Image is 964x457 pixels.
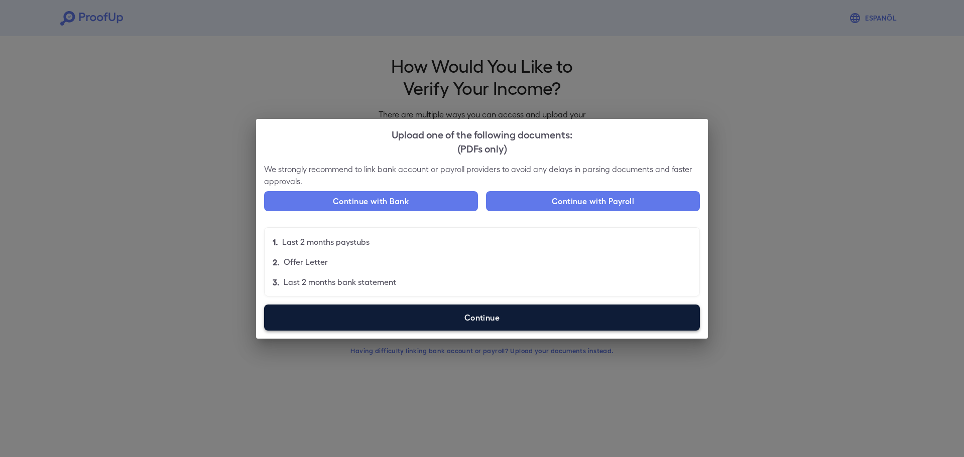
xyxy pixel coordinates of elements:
button: Continue with Payroll [486,191,700,211]
button: Continue with Bank [264,191,478,211]
label: Continue [264,304,700,331]
p: Last 2 months paystubs [282,236,370,248]
p: Offer Letter [284,256,328,268]
p: We strongly recommend to link bank account or payroll providers to avoid any delays in parsing do... [264,163,700,187]
p: 3. [273,276,280,288]
h2: Upload one of the following documents: [256,119,708,163]
p: 2. [273,256,280,268]
div: (PDFs only) [264,141,700,155]
p: 1. [273,236,278,248]
p: Last 2 months bank statement [284,276,396,288]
